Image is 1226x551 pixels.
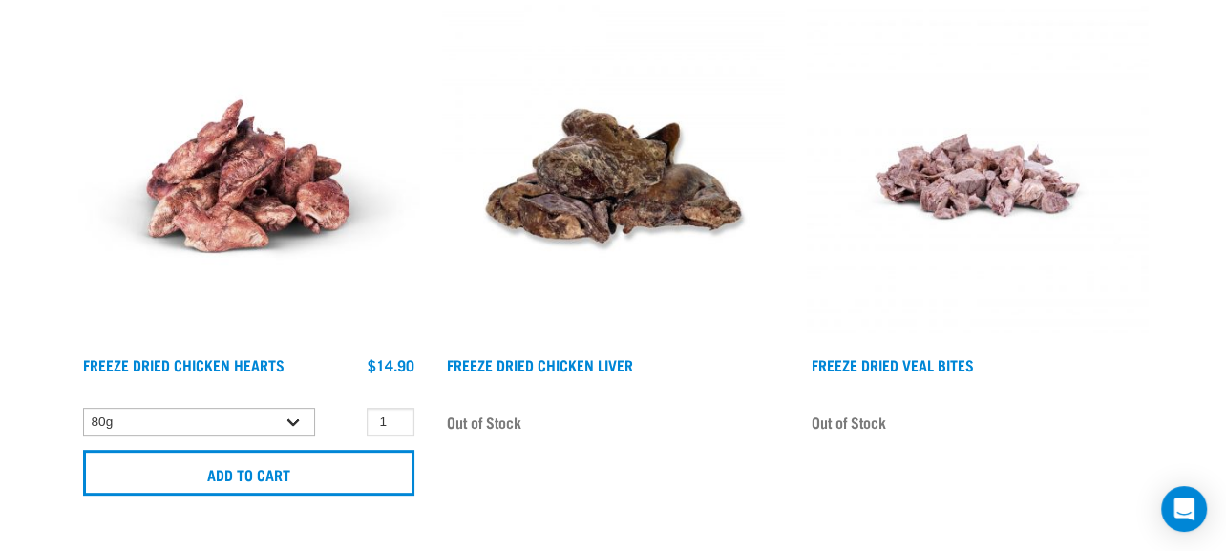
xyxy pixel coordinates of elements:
span: Out of Stock [812,408,886,436]
img: FD Chicken Hearts [78,5,419,346]
a: Freeze Dried Chicken Liver [447,360,633,369]
span: Out of Stock [447,408,521,436]
input: Add to cart [83,450,414,496]
a: Freeze Dried Veal Bites [812,360,974,369]
img: 16327 [442,5,783,346]
input: 1 [367,408,414,437]
div: Open Intercom Messenger [1161,486,1207,532]
img: Dried Veal Bites 1698 [807,5,1148,346]
div: $14.90 [368,356,414,373]
a: Freeze Dried Chicken Hearts [83,360,285,369]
